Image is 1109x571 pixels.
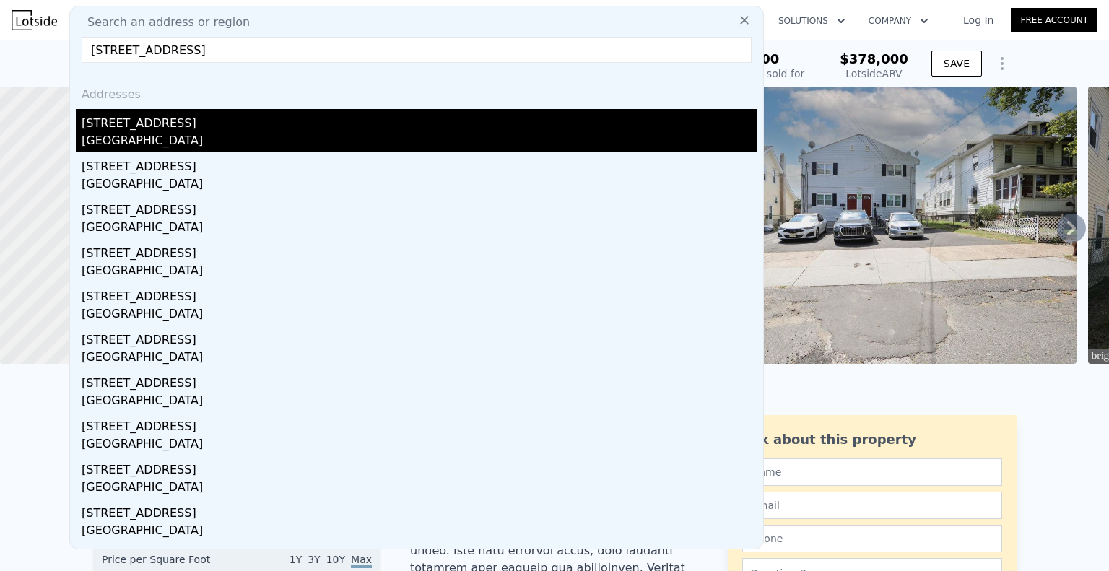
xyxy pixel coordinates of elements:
[82,262,757,282] div: [GEOGRAPHIC_DATA]
[767,8,857,34] button: Solutions
[82,392,757,412] div: [GEOGRAPHIC_DATA]
[290,554,302,565] span: 1Y
[82,109,757,132] div: [STREET_ADDRESS]
[76,74,757,109] div: Addresses
[82,282,757,305] div: [STREET_ADDRESS]
[326,554,345,565] span: 10Y
[76,14,250,31] span: Search an address or region
[308,554,320,565] span: 3Y
[661,87,1077,364] img: Sale: 150723359 Parcel: 122106137
[82,152,757,175] div: [STREET_ADDRESS]
[742,430,1002,450] div: Ask about this property
[82,196,757,219] div: [STREET_ADDRESS]
[12,10,57,30] img: Lotside
[840,66,908,81] div: Lotside ARV
[82,132,757,152] div: [GEOGRAPHIC_DATA]
[742,525,1002,552] input: Phone
[82,522,757,542] div: [GEOGRAPHIC_DATA]
[857,8,940,34] button: Company
[82,479,757,499] div: [GEOGRAPHIC_DATA]
[82,499,757,522] div: [STREET_ADDRESS]
[82,369,757,392] div: [STREET_ADDRESS]
[840,51,908,66] span: $378,000
[82,326,757,349] div: [STREET_ADDRESS]
[82,456,757,479] div: [STREET_ADDRESS]
[351,554,372,568] span: Max
[82,175,757,196] div: [GEOGRAPHIC_DATA]
[82,219,757,239] div: [GEOGRAPHIC_DATA]
[1011,8,1097,32] a: Free Account
[82,305,757,326] div: [GEOGRAPHIC_DATA]
[82,412,757,435] div: [STREET_ADDRESS]
[931,51,982,77] button: SAVE
[82,37,752,63] input: Enter an address, city, region, neighborhood or zip code
[988,49,1017,78] button: Show Options
[82,349,757,369] div: [GEOGRAPHIC_DATA]
[742,492,1002,519] input: Email
[742,458,1002,486] input: Name
[82,239,757,262] div: [STREET_ADDRESS]
[946,13,1011,27] a: Log In
[82,435,757,456] div: [GEOGRAPHIC_DATA]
